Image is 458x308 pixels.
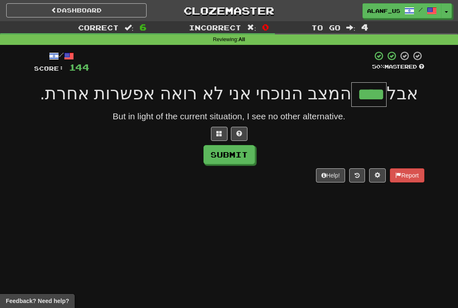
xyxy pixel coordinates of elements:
[34,110,424,123] div: But in light of the current situation, I see no other alternative.
[316,168,345,182] button: Help!
[238,37,245,42] strong: All
[189,23,241,32] span: Incorrect
[346,24,355,31] span: :
[349,168,365,182] button: Round history (alt+y)
[390,168,424,182] button: Report
[6,3,147,17] a: Dashboard
[231,127,247,141] button: Single letter hint - you only get 1 per sentence and score half the points! alt+h
[361,22,368,32] span: 4
[211,127,228,141] button: Switch sentence to multiple choice alt+p
[387,84,418,103] span: אבל
[362,3,441,18] a: alanf_us /
[247,24,256,31] span: :
[367,7,400,15] span: alanf_us
[372,63,424,71] div: Mastered
[140,22,147,32] span: 6
[311,23,340,32] span: To go
[125,24,134,31] span: :
[203,145,255,164] button: Submit
[6,297,69,305] span: Open feedback widget
[262,22,269,32] span: 0
[69,62,89,72] span: 144
[40,84,351,103] span: המצב הנוכחי אני לא רואה אפשרות אחרת.
[78,23,119,32] span: Correct
[34,65,64,72] span: Score:
[34,51,89,61] div: /
[419,7,423,12] span: /
[159,3,299,18] a: Clozemaster
[372,63,385,70] span: 50 %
